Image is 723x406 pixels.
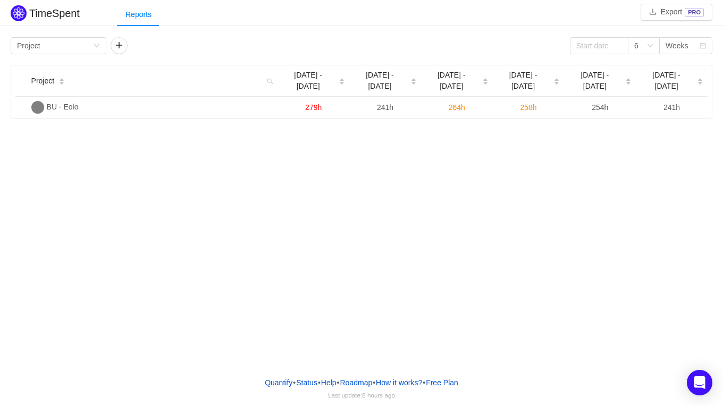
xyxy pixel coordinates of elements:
span: BU - Eolo [47,103,79,111]
span: • [373,378,375,387]
i: icon: caret-down [59,81,65,84]
div: Project [17,38,40,54]
img: Quantify logo [11,5,27,21]
i: icon: caret-up [697,77,703,80]
button: icon: downloadExportPRO [641,4,712,21]
div: Weeks [666,38,688,54]
span: [DATE] - [DATE] [640,70,693,92]
i: icon: caret-down [410,81,416,84]
button: Free Plan [425,375,459,391]
div: Sort [482,77,489,84]
i: icon: caret-down [697,81,703,84]
input: Start date [570,37,628,54]
span: • [293,378,296,387]
a: Quantify [264,375,293,391]
i: icon: caret-up [339,77,345,80]
span: Last update: [328,392,395,399]
a: Help [321,375,337,391]
div: Sort [625,77,632,84]
span: [DATE] - [DATE] [497,70,550,92]
button: How it works? [375,375,423,391]
div: 6 [634,38,638,54]
button: icon: plus [111,37,128,54]
h2: TimeSpent [29,7,80,19]
a: Status [296,375,318,391]
i: icon: caret-up [59,77,65,80]
i: icon: caret-up [554,77,560,80]
i: icon: caret-down [626,81,632,84]
div: Open Intercom Messenger [687,370,712,395]
span: 241h [663,103,680,112]
i: icon: caret-up [410,77,416,80]
div: Sort [410,77,417,84]
span: 264h [449,103,465,112]
span: 279h [305,103,322,112]
div: Sort [553,77,560,84]
i: icon: search [263,65,278,96]
div: Sort [339,77,345,84]
i: icon: caret-up [626,77,632,80]
i: icon: down [94,43,100,50]
i: icon: down [647,43,653,50]
div: Sort [58,77,65,84]
span: 258h [520,103,536,112]
i: icon: caret-down [339,81,345,84]
span: [DATE] - [DATE] [425,70,478,92]
span: [DATE] - [DATE] [282,70,334,92]
span: 254h [592,103,608,112]
div: Reports [117,3,160,27]
i: icon: caret-up [482,77,488,80]
i: icon: caret-down [554,81,560,84]
span: • [423,378,425,387]
span: • [318,378,321,387]
span: 8 hours ago [362,392,395,399]
div: Sort [697,77,703,84]
span: [DATE] - [DATE] [354,70,406,92]
span: 241h [377,103,393,112]
i: icon: calendar [700,43,706,50]
span: Project [31,75,55,87]
span: • [337,378,340,387]
span: [DATE] - [DATE] [568,70,621,92]
i: icon: caret-down [482,81,488,84]
img: B- [31,101,44,114]
a: Roadmap [340,375,373,391]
